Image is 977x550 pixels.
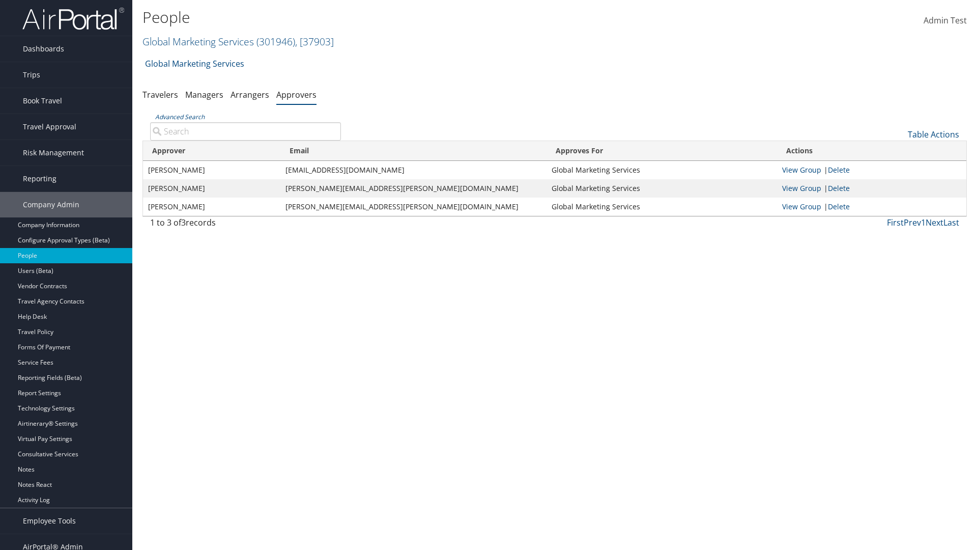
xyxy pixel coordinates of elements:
th: Approver: activate to sort column descending [143,141,280,161]
span: Employee Tools [23,508,76,534]
td: [PERSON_NAME] [143,161,280,179]
span: Reporting [23,166,56,191]
span: Trips [23,62,40,88]
a: View Approver's Group [782,165,821,175]
a: Approvers [276,89,317,100]
span: , [ 37903 ] [295,35,334,48]
td: | [777,198,966,216]
a: Admin Test [924,5,967,37]
a: Delete [828,183,850,193]
span: Book Travel [23,88,62,114]
td: [PERSON_NAME] [143,198,280,216]
a: Last [943,217,959,228]
a: 1 [921,217,926,228]
td: Global Marketing Services [547,198,777,216]
th: Actions [777,141,966,161]
a: Next [926,217,943,228]
td: | [777,179,966,198]
span: Risk Management [23,140,84,166]
td: [PERSON_NAME] [143,179,280,198]
td: | [777,161,966,179]
img: airportal-logo.png [22,7,124,31]
a: Travelers [142,89,178,100]
th: Approves For: activate to sort column ascending [547,141,777,161]
div: 1 to 3 of records [150,216,341,234]
span: 3 [181,217,186,228]
a: Global Marketing Services [142,35,334,48]
a: Advanced Search [155,113,205,121]
a: First [887,217,904,228]
td: [PERSON_NAME][EMAIL_ADDRESS][PERSON_NAME][DOMAIN_NAME] [280,179,547,198]
td: Global Marketing Services [547,179,777,198]
span: Dashboards [23,36,64,62]
a: Arrangers [231,89,269,100]
td: Global Marketing Services [547,161,777,179]
a: Managers [185,89,223,100]
span: ( 301946 ) [256,35,295,48]
span: Admin Test [924,15,967,26]
a: Prev [904,217,921,228]
a: Table Actions [908,129,959,140]
a: Global Marketing Services [145,53,244,74]
h1: People [142,7,692,28]
a: Delete [828,165,850,175]
span: Travel Approval [23,114,76,140]
th: Email: activate to sort column ascending [280,141,547,161]
a: View Approver's Group [782,183,821,193]
span: Company Admin [23,192,79,217]
td: [PERSON_NAME][EMAIL_ADDRESS][PERSON_NAME][DOMAIN_NAME] [280,198,547,216]
td: [EMAIL_ADDRESS][DOMAIN_NAME] [280,161,547,179]
a: Delete [828,202,850,211]
a: View Approver's Group [782,202,821,211]
input: Advanced Search [150,122,341,141]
